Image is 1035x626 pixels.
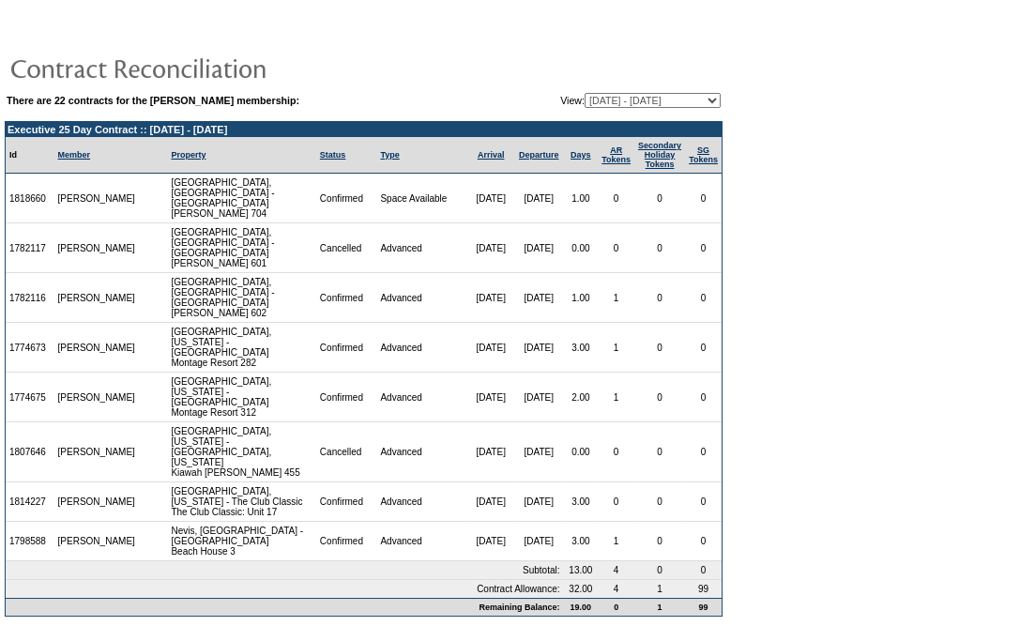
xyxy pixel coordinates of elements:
td: 1818660 [6,174,54,223]
td: 1 [598,323,634,373]
td: 0.00 [564,223,599,273]
td: 32.00 [564,580,599,598]
td: [DATE] [514,422,564,482]
td: [DATE] [514,373,564,422]
td: [DATE] [467,373,513,422]
td: [DATE] [514,174,564,223]
td: 0 [634,373,685,422]
td: 0 [685,323,722,373]
img: pgTtlContractReconciliation.gif [9,49,385,86]
td: 0 [634,482,685,522]
a: ARTokens [601,145,631,164]
td: Nevis, [GEOGRAPHIC_DATA] - [GEOGRAPHIC_DATA] Beach House 3 [167,522,315,561]
td: 0 [634,422,685,482]
td: Advanced [376,273,467,323]
td: 1774675 [6,373,54,422]
td: 1 [598,373,634,422]
td: Advanced [376,223,467,273]
td: 4 [598,580,634,598]
td: 2.00 [564,373,599,422]
td: 0 [685,422,722,482]
td: Advanced [376,522,467,561]
a: Property [171,150,205,160]
td: 1 [634,580,685,598]
td: Confirmed [316,522,377,561]
td: [GEOGRAPHIC_DATA], [GEOGRAPHIC_DATA] - [GEOGRAPHIC_DATA] [PERSON_NAME] 602 [167,273,315,323]
td: [DATE] [467,174,513,223]
td: [DATE] [467,323,513,373]
td: 99 [685,598,722,616]
td: 1807646 [6,422,54,482]
td: [GEOGRAPHIC_DATA], [US_STATE] - [GEOGRAPHIC_DATA] Montage Resort 282 [167,323,315,373]
td: Subtotal: [6,561,564,580]
td: Contract Allowance: [6,580,564,598]
td: Confirmed [316,373,377,422]
td: 1 [598,522,634,561]
td: [GEOGRAPHIC_DATA], [GEOGRAPHIC_DATA] - [GEOGRAPHIC_DATA] [PERSON_NAME] 704 [167,174,315,223]
td: 0 [685,174,722,223]
td: [DATE] [514,522,564,561]
td: Advanced [376,482,467,522]
td: 0 [598,598,634,616]
td: [PERSON_NAME] [54,273,140,323]
a: Arrival [478,150,505,160]
td: [DATE] [514,323,564,373]
td: 1782116 [6,273,54,323]
b: There are 22 contracts for the [PERSON_NAME] membership: [7,95,299,106]
td: 3.00 [564,522,599,561]
td: [GEOGRAPHIC_DATA], [GEOGRAPHIC_DATA] - [GEOGRAPHIC_DATA] [PERSON_NAME] 601 [167,223,315,273]
td: 0 [598,223,634,273]
td: 4 [598,561,634,580]
a: SGTokens [689,145,718,164]
td: [DATE] [467,482,513,522]
td: [DATE] [514,482,564,522]
td: Advanced [376,373,467,422]
td: [PERSON_NAME] [54,223,140,273]
td: 0 [634,273,685,323]
td: 1814227 [6,482,54,522]
td: [GEOGRAPHIC_DATA], [US_STATE] - [GEOGRAPHIC_DATA], [US_STATE] Kiawah [PERSON_NAME] 455 [167,422,315,482]
td: [PERSON_NAME] [54,522,140,561]
td: 0 [634,174,685,223]
td: 0 [634,522,685,561]
td: 99 [685,580,722,598]
td: 0 [685,223,722,273]
td: [PERSON_NAME] [54,482,140,522]
td: 1782117 [6,223,54,273]
a: Member [58,150,91,160]
td: View: [468,93,721,108]
td: 13.00 [564,561,599,580]
td: 0 [685,522,722,561]
td: [DATE] [467,422,513,482]
td: [DATE] [467,223,513,273]
td: 0.00 [564,422,599,482]
a: Days [571,150,591,160]
td: 0 [598,422,634,482]
td: Confirmed [316,482,377,522]
td: 1774673 [6,323,54,373]
td: 3.00 [564,323,599,373]
td: 0 [685,482,722,522]
td: 0 [634,223,685,273]
td: Advanced [376,422,467,482]
td: [GEOGRAPHIC_DATA], [US_STATE] - [GEOGRAPHIC_DATA] Montage Resort 312 [167,373,315,422]
td: 1798588 [6,522,54,561]
td: 0 [634,561,685,580]
td: Cancelled [316,422,377,482]
td: 0 [634,323,685,373]
td: Confirmed [316,323,377,373]
td: [DATE] [467,273,513,323]
a: Departure [519,150,559,160]
td: 0 [685,561,722,580]
td: 1 [598,273,634,323]
td: [DATE] [514,223,564,273]
a: Status [320,150,346,160]
td: 0 [598,482,634,522]
td: [DATE] [514,273,564,323]
td: [GEOGRAPHIC_DATA], [US_STATE] - The Club Classic The Club Classic: Unit 17 [167,482,315,522]
td: Confirmed [316,273,377,323]
td: 0 [685,373,722,422]
td: Executive 25 Day Contract :: [DATE] - [DATE] [6,122,722,137]
td: [PERSON_NAME] [54,422,140,482]
td: 1.00 [564,174,599,223]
